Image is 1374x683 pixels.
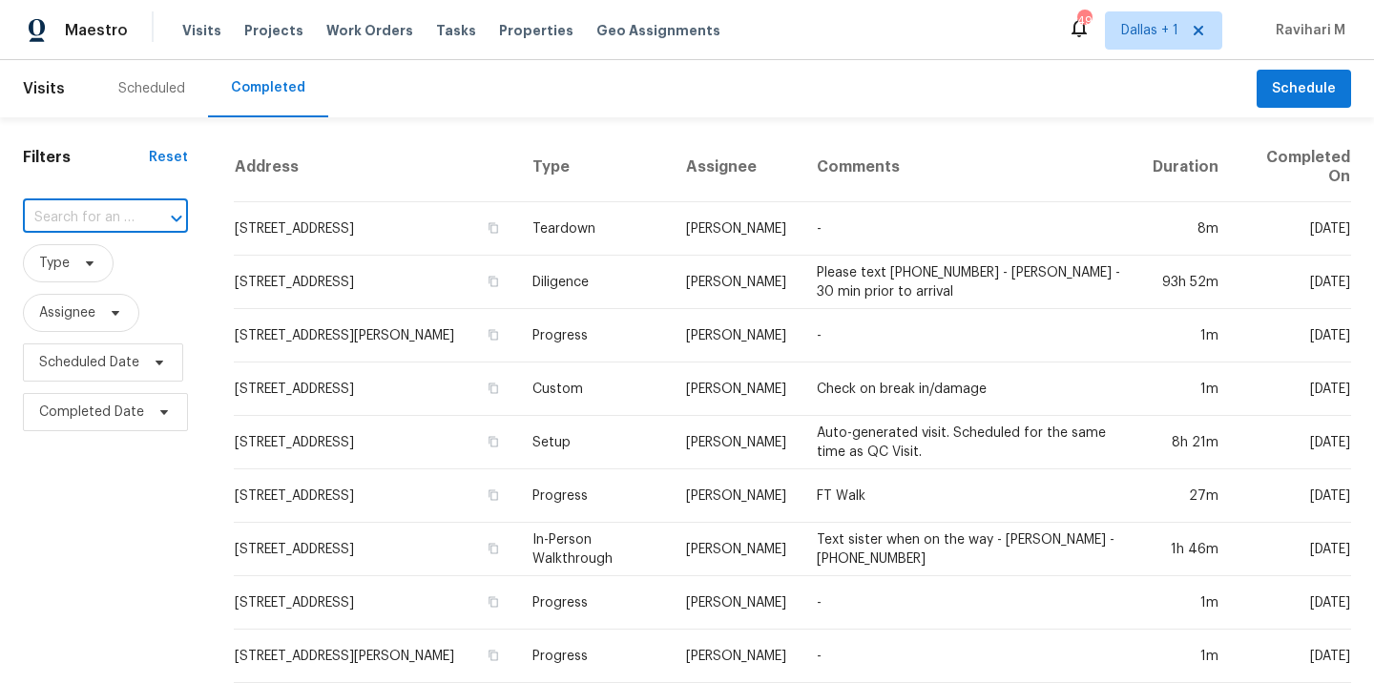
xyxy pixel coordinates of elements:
[485,273,502,290] button: Copy Address
[1272,77,1336,101] span: Schedule
[517,202,671,256] td: Teardown
[231,78,305,97] div: Completed
[1137,362,1234,416] td: 1m
[1234,256,1351,309] td: [DATE]
[671,523,801,576] td: [PERSON_NAME]
[517,309,671,362] td: Progress
[23,203,135,233] input: Search for an address...
[163,205,190,232] button: Open
[1137,416,1234,469] td: 8h 21m
[1234,309,1351,362] td: [DATE]
[485,486,502,504] button: Copy Address
[1137,309,1234,362] td: 1m
[234,256,517,309] td: [STREET_ADDRESS]
[1234,469,1351,523] td: [DATE]
[39,403,144,422] span: Completed Date
[234,576,517,630] td: [STREET_ADDRESS]
[517,133,671,202] th: Type
[1137,523,1234,576] td: 1h 46m
[517,469,671,523] td: Progress
[39,353,139,372] span: Scheduled Date
[801,362,1136,416] td: Check on break in/damage
[234,630,517,683] td: [STREET_ADDRESS][PERSON_NAME]
[234,469,517,523] td: [STREET_ADDRESS]
[234,523,517,576] td: [STREET_ADDRESS]
[1137,202,1234,256] td: 8m
[671,256,801,309] td: [PERSON_NAME]
[1234,202,1351,256] td: [DATE]
[39,303,95,322] span: Assignee
[517,256,671,309] td: Diligence
[149,148,188,167] div: Reset
[485,326,502,343] button: Copy Address
[234,202,517,256] td: [STREET_ADDRESS]
[65,21,128,40] span: Maestro
[1234,362,1351,416] td: [DATE]
[1234,416,1351,469] td: [DATE]
[801,416,1136,469] td: Auto-generated visit. Scheduled for the same time as QC Visit.
[801,523,1136,576] td: Text sister when on the way - [PERSON_NAME] - [PHONE_NUMBER]
[671,630,801,683] td: [PERSON_NAME]
[671,362,801,416] td: [PERSON_NAME]
[1077,11,1091,31] div: 49
[1234,133,1351,202] th: Completed On
[1268,21,1345,40] span: Ravihari M
[1137,256,1234,309] td: 93h 52m
[1137,469,1234,523] td: 27m
[671,416,801,469] td: [PERSON_NAME]
[1137,133,1234,202] th: Duration
[485,540,502,557] button: Copy Address
[671,133,801,202] th: Assignee
[436,24,476,37] span: Tasks
[1234,630,1351,683] td: [DATE]
[801,309,1136,362] td: -
[801,133,1136,202] th: Comments
[1137,576,1234,630] td: 1m
[1234,523,1351,576] td: [DATE]
[485,433,502,450] button: Copy Address
[801,576,1136,630] td: -
[801,256,1136,309] td: Please text [PHONE_NUMBER] - [PERSON_NAME] - 30 min prior to arrival
[1257,70,1351,109] button: Schedule
[517,362,671,416] td: Custom
[517,576,671,630] td: Progress
[326,21,413,40] span: Work Orders
[485,219,502,237] button: Copy Address
[801,202,1136,256] td: -
[234,309,517,362] td: [STREET_ADDRESS][PERSON_NAME]
[244,21,303,40] span: Projects
[1121,21,1178,40] span: Dallas + 1
[23,148,149,167] h1: Filters
[801,469,1136,523] td: FT Walk
[485,380,502,397] button: Copy Address
[671,469,801,523] td: [PERSON_NAME]
[23,68,65,110] span: Visits
[234,133,517,202] th: Address
[182,21,221,40] span: Visits
[234,416,517,469] td: [STREET_ADDRESS]
[671,202,801,256] td: [PERSON_NAME]
[517,630,671,683] td: Progress
[499,21,573,40] span: Properties
[517,523,671,576] td: In-Person Walkthrough
[671,309,801,362] td: [PERSON_NAME]
[39,254,70,273] span: Type
[118,79,185,98] div: Scheduled
[234,362,517,416] td: [STREET_ADDRESS]
[596,21,720,40] span: Geo Assignments
[1137,630,1234,683] td: 1m
[1234,576,1351,630] td: [DATE]
[485,647,502,664] button: Copy Address
[801,630,1136,683] td: -
[517,416,671,469] td: Setup
[671,576,801,630] td: [PERSON_NAME]
[485,593,502,611] button: Copy Address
